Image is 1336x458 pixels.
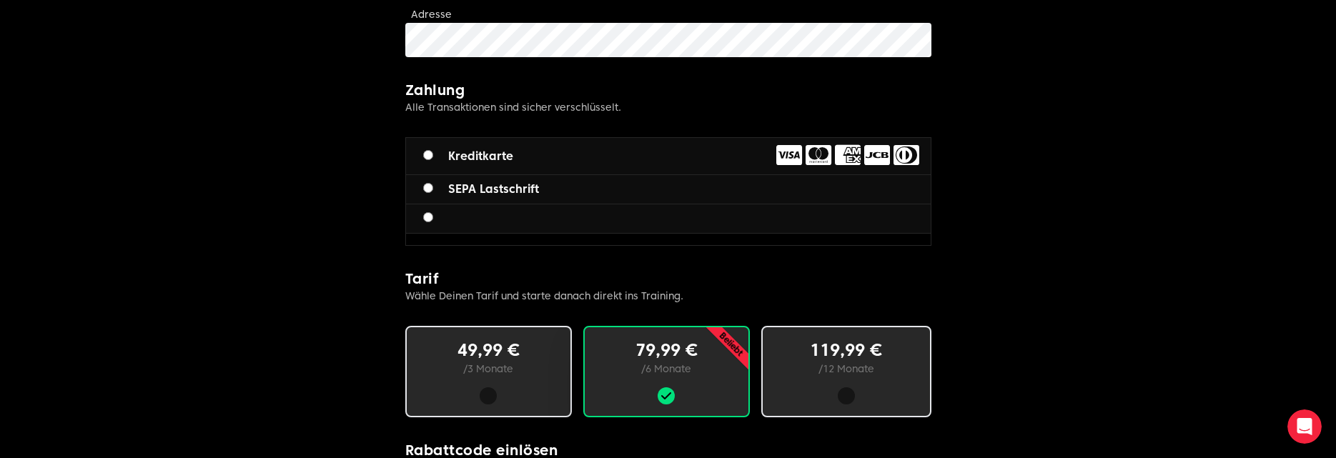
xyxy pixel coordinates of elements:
iframe: Intercom live chat [1287,409,1322,444]
h2: Zahlung [405,80,931,100]
input: SEPA Lastschrift [423,183,433,193]
label: SEPA Lastschrift [423,181,539,198]
p: 119,99 € [786,339,907,362]
input: Kreditkarte [423,150,433,160]
label: Adresse [411,9,452,20]
p: Beliebt [669,282,793,406]
h2: Tarif [405,269,931,289]
p: / 6 Monate [608,362,726,376]
p: Alle Transaktionen sind sicher verschlüsselt. [405,100,931,114]
p: Wähle Deinen Tarif und starte danach direkt ins Training. [405,289,931,303]
p: / 3 Monate [430,362,548,376]
p: 79,99 € [608,339,726,362]
label: Kreditkarte [423,148,513,165]
p: / 12 Monate [786,362,907,376]
p: 49,99 € [430,339,548,362]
